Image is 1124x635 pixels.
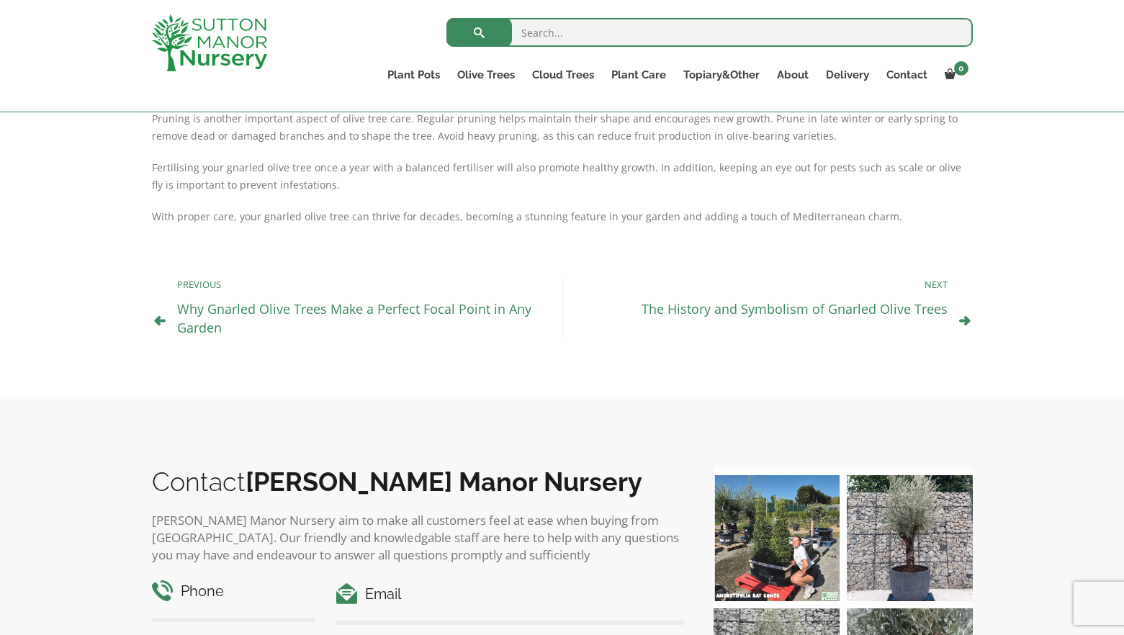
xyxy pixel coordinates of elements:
a: About [768,65,817,85]
b: [PERSON_NAME] Manor Nursery [246,467,642,497]
p: [PERSON_NAME] Manor Nursery aim to make all customers feel at ease when buying from [GEOGRAPHIC_D... [152,512,685,564]
p: Pruning is another important aspect of olive tree care. Regular pruning helps maintain their shap... [152,110,973,145]
h4: Phone [152,580,315,603]
a: Plant Pots [379,65,449,85]
img: A beautiful multi-stem Spanish Olive tree potted in our luxurious fibre clay pots 😍😍 [847,475,973,601]
p: Previous [177,276,548,293]
img: Our elegant & picturesque Angustifolia Cones are an exquisite addition to your Bay Tree collectio... [714,475,840,601]
h4: Email [336,583,684,605]
a: Topiary&Other [675,65,768,85]
a: Olive Trees [449,65,523,85]
span: 0 [954,61,968,76]
p: Fertilising your gnarled olive tree once a year with a balanced fertiliser will also promote heal... [152,159,973,194]
a: Why Gnarled Olive Trees Make a Perfect Focal Point in Any Garden [177,300,531,336]
a: 0 [936,65,973,85]
p: Next [577,276,948,293]
p: With proper care, your gnarled olive tree can thrive for decades, becoming a stunning feature in ... [152,208,973,225]
a: Contact [878,65,936,85]
input: Search... [446,18,973,47]
h2: Contact [152,467,685,497]
a: The History and Symbolism of Gnarled Olive Trees [642,300,948,317]
a: Plant Care [603,65,675,85]
img: logo [152,14,267,71]
a: Delivery [817,65,878,85]
a: Cloud Trees [523,65,603,85]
